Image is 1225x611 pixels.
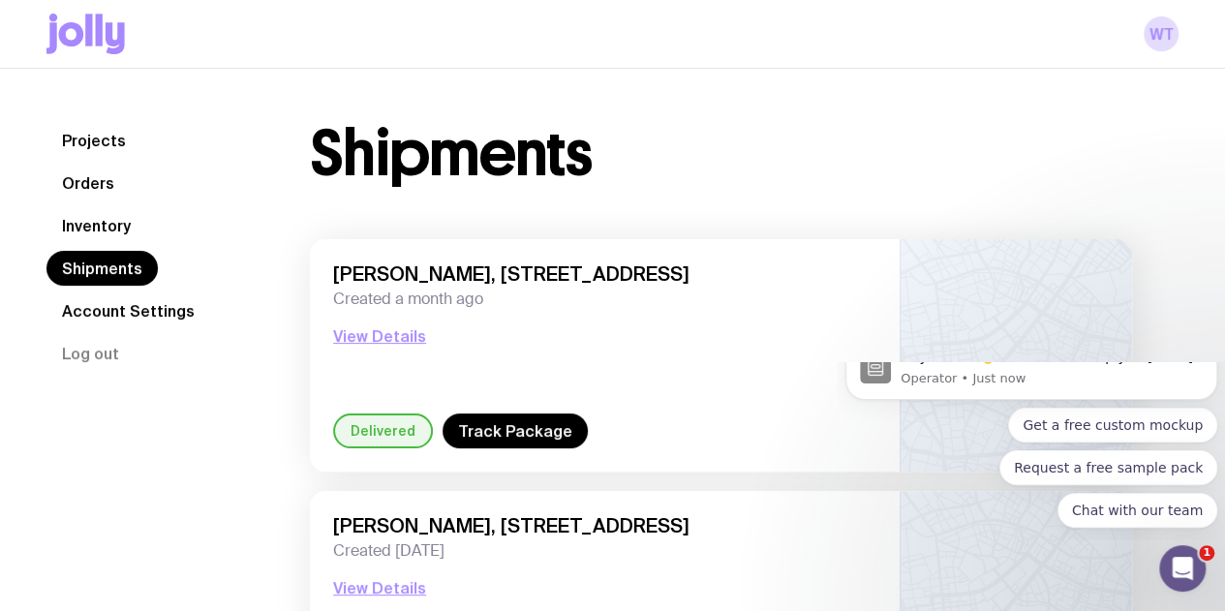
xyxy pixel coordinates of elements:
[46,251,158,286] a: Shipments
[1159,545,1206,592] iframe: Intercom live chat
[443,413,588,448] a: Track Package
[46,293,210,328] a: Account Settings
[333,514,876,537] span: [PERSON_NAME], [STREET_ADDRESS]
[162,88,380,123] button: Quick reply: Request a free sample pack
[1199,545,1214,561] span: 1
[333,541,876,561] span: Created [DATE]
[46,208,146,243] a: Inventory
[1144,16,1179,51] a: WT
[333,290,876,309] span: Created a month ago
[333,324,426,348] button: View Details
[220,131,380,166] button: Quick reply: Chat with our team
[333,413,433,448] div: Delivered
[8,46,380,166] div: Quick reply options
[310,123,592,185] h1: Shipments
[46,166,130,200] a: Orders
[170,46,380,80] button: Quick reply: Get a free custom mockup
[838,362,1225,539] iframe: Intercom notifications message
[46,336,135,371] button: Log out
[333,576,426,599] button: View Details
[63,8,365,25] p: Message from Operator, sent Just now
[46,123,141,158] a: Projects
[333,262,876,286] span: [PERSON_NAME], [STREET_ADDRESS]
